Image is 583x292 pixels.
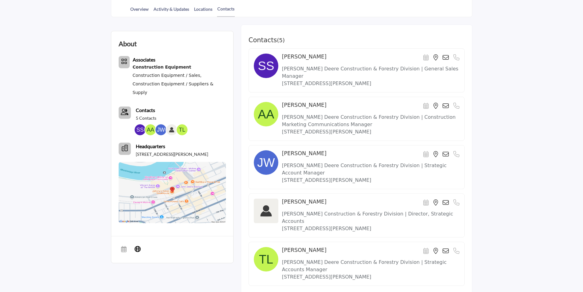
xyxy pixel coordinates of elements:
[133,63,226,71] a: Construction Equipment
[282,114,459,128] p: [PERSON_NAME] Deere Construction & Forestry Division | Construction Marketing Communications Manager
[254,247,278,271] img: image
[217,6,235,17] a: Contacts
[254,102,278,126] img: image
[136,143,165,150] b: Headquarters
[166,124,177,135] img: Joe N.
[282,177,459,184] p: [STREET_ADDRESS][PERSON_NAME]
[136,107,155,113] b: Contacts
[145,124,156,135] img: Audrey A.
[282,199,326,205] h4: [PERSON_NAME]
[135,124,146,135] img: Steve S.
[282,102,326,108] h4: [PERSON_NAME]
[194,6,213,17] a: Locations
[277,37,285,43] span: ( )
[119,107,131,119] button: Contact-Employee Icon
[119,143,131,155] button: Headquarter icon
[136,115,156,121] a: 5 Contacts
[136,151,208,157] p: [STREET_ADDRESS][PERSON_NAME]
[282,150,326,157] h4: [PERSON_NAME]
[136,107,155,114] a: Contacts
[254,199,278,223] img: image
[282,273,459,281] p: [STREET_ADDRESS][PERSON_NAME]
[119,162,226,223] img: Location Map
[282,128,459,136] p: [STREET_ADDRESS][PERSON_NAME]
[133,58,155,62] a: Associates
[155,124,166,135] img: Jim W.
[279,37,282,43] span: 5
[282,80,459,87] p: [STREET_ADDRESS][PERSON_NAME]
[133,73,202,78] a: Construction Equipment / Sales,
[282,259,459,273] p: [PERSON_NAME] Deere Construction & Forestry Division | Strategic Accounts Manager
[133,57,155,62] b: Associates
[133,81,214,95] a: Construction Equipment / Suppliers & Supply
[119,107,131,119] a: Link of redirect to contact page
[282,65,459,80] p: [PERSON_NAME] Deere Construction & Forestry Division | General Sales Manager
[254,54,278,78] img: image
[249,36,285,44] h3: Contacts
[282,162,459,177] p: [PERSON_NAME] Deere Construction & Forestry Division | Strategic Account Manager
[282,210,459,225] p: [PERSON_NAME] Construction & Forestry Division | Director, Strategic Accounts
[153,6,189,17] a: Activity & Updates
[282,225,459,232] p: [STREET_ADDRESS][PERSON_NAME]
[282,247,326,253] h4: [PERSON_NAME]
[254,150,278,175] img: image
[130,6,149,17] a: Overview
[133,63,226,71] div: Machinery and tools used for building, excavating, and constructing pipeline infrastructure.
[282,54,326,60] h4: [PERSON_NAME]
[119,39,137,49] h2: About
[177,124,188,135] img: Tom L.
[119,56,130,68] button: Category Icon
